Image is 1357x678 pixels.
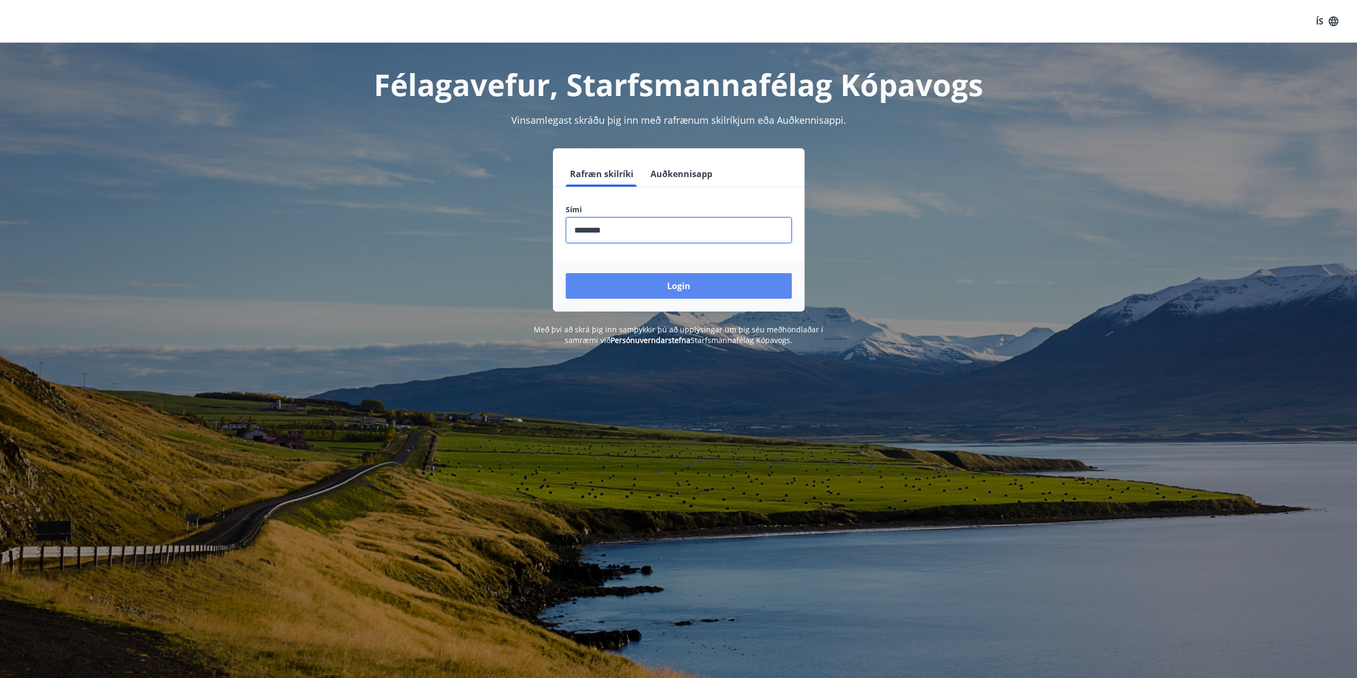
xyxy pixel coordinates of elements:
button: Auðkennisapp [646,161,717,187]
span: Vinsamlegast skráðu þig inn með rafrænum skilríkjum eða Auðkennisappi. [511,114,846,126]
button: Login [566,273,792,299]
a: Persónuverndarstefna [611,335,690,345]
span: Með því að skrá þig inn samþykkir þú að upplýsingar um þig séu meðhöndlaðar í samræmi við Starfsm... [534,324,823,345]
button: ÍS [1310,12,1344,31]
h1: Félagavefur, Starfsmannafélag Kópavogs [308,64,1050,105]
label: Sími [566,204,792,215]
button: Rafræn skilríki [566,161,638,187]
